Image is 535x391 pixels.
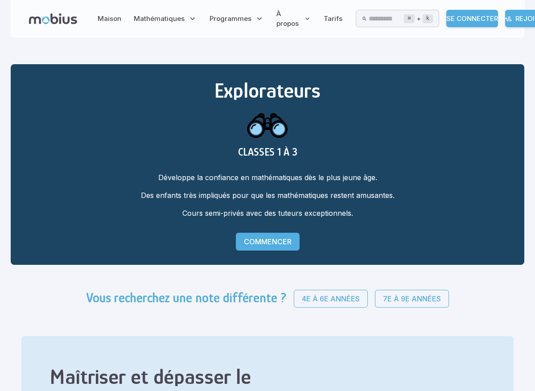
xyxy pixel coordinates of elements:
[182,209,353,218] font: Cours semi-privés avec des tuteurs exceptionnels.
[95,8,124,29] a: Maison
[324,14,342,23] font: Tarifs
[134,14,185,23] font: Mathématiques
[446,14,498,23] font: Se connecter
[446,10,498,27] a: Se connecter
[375,290,449,308] a: 7e à 9e années
[302,294,360,303] font: 4e à 6e années
[383,294,441,303] font: 7e à 9e années
[210,14,251,23] font: Programmes
[238,146,297,158] font: CLASSES 1 À 3
[86,290,287,305] font: Vous recherchez une note différente ?
[236,233,300,251] a: Commencer
[246,103,289,146] img: icône des explorateurs
[98,14,121,23] font: Maison
[214,78,321,103] font: Explorateurs
[423,14,433,23] kbd: k
[158,173,377,182] font: Développe la confiance en mathématiques dès le plus jeune âge.
[321,8,345,29] a: Tarifs
[416,14,421,23] font: +
[404,14,414,23] kbd: ⌘
[294,290,368,308] a: 4e à 6e années
[141,191,395,200] font: Des enfants très impliqués pour que les mathématiques restent amusantes.
[276,9,299,28] font: À propos
[244,237,292,246] font: Commencer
